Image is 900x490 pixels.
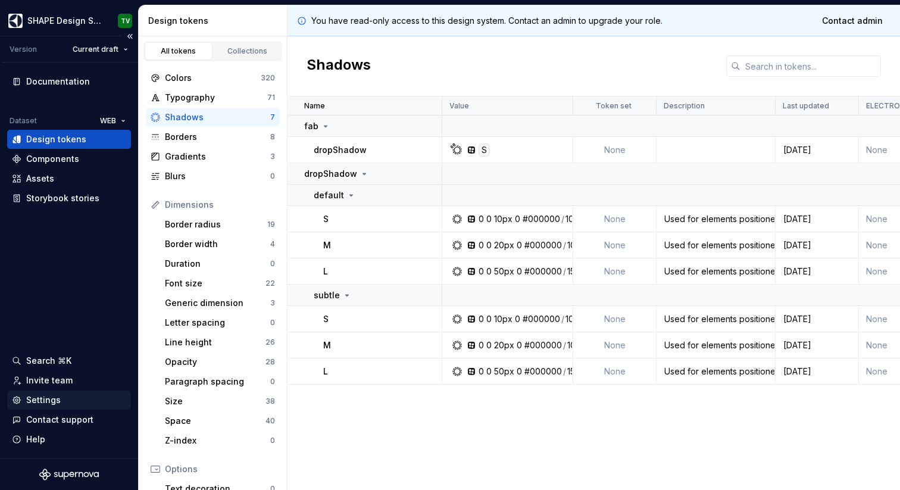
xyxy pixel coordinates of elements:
[822,15,883,27] span: Contact admin
[165,151,270,163] div: Gradients
[160,235,280,254] a: Border width4
[323,213,329,225] p: S
[517,266,522,277] div: 0
[596,101,632,111] p: Token set
[265,397,275,406] div: 38
[7,371,131,390] a: Invite team
[265,416,275,426] div: 40
[7,391,131,410] a: Settings
[479,339,484,351] div: 0
[657,339,774,351] div: Used for elements positioned at the middle level within the elevation model (e.g. product cards) ...
[449,101,469,111] p: Value
[148,15,282,27] div: Design tokens
[146,88,280,107] a: Typography71
[304,120,318,132] p: fab
[165,199,275,211] div: Dimensions
[664,101,705,111] p: Description
[776,144,858,156] div: [DATE]
[517,239,522,251] div: 0
[7,149,131,168] a: Components
[7,169,131,188] a: Assets
[486,213,492,225] div: 0
[567,339,584,351] div: 10%
[323,313,329,325] p: S
[165,258,270,270] div: Duration
[479,239,484,251] div: 0
[561,213,564,225] div: /
[563,266,566,277] div: /
[270,113,275,122] div: 7
[479,266,484,277] div: 0
[165,317,270,329] div: Letter spacing
[160,372,280,391] a: Paragraph spacing0
[8,14,23,28] img: 1131f18f-9b94-42a4-847a-eabb54481545.png
[160,294,280,313] a: Generic dimension3
[323,366,328,377] p: L
[160,254,280,273] a: Duration0
[494,213,512,225] div: 10px
[304,101,325,111] p: Name
[160,333,280,352] a: Line height26
[323,239,331,251] p: M
[165,72,261,84] div: Colors
[165,131,270,143] div: Borders
[565,313,582,325] div: 10%
[573,306,657,332] td: None
[270,239,275,249] div: 4
[314,289,340,301] p: subtle
[26,355,71,367] div: Search ⌘K
[783,101,829,111] p: Last updated
[486,366,492,377] div: 0
[270,259,275,269] div: 0
[39,469,99,480] svg: Supernova Logo
[565,213,582,225] div: 10%
[160,352,280,372] a: Opacity28
[311,15,662,27] p: You have read-only access to this design system. Contact an admin to upgrade your role.
[567,239,584,251] div: 10%
[567,266,583,277] div: 15%
[814,10,890,32] a: Contact admin
[165,219,267,230] div: Border radius
[573,332,657,358] td: None
[2,8,136,33] button: SHAPE Design SystemTV
[67,41,133,58] button: Current draft
[563,339,566,351] div: /
[160,392,280,411] a: Size38
[160,313,280,332] a: Letter spacing0
[573,258,657,285] td: None
[26,76,90,88] div: Documentation
[160,215,280,234] a: Border radius19
[494,313,512,325] div: 10px
[165,463,275,475] div: Options
[270,377,275,386] div: 0
[486,266,492,277] div: 0
[26,192,99,204] div: Storybook stories
[121,16,130,26] div: TV
[479,366,484,377] div: 0
[524,239,562,251] div: #000000
[494,339,514,351] div: 20px
[494,239,514,251] div: 20px
[563,366,566,377] div: /
[7,130,131,149] a: Design tokens
[165,238,270,250] div: Border width
[270,132,275,142] div: 8
[776,366,858,377] div: [DATE]
[657,266,774,277] div: Used for elements positioned at the highest level within the elevation model (e.g. toasts) When t...
[524,366,562,377] div: #000000
[524,339,562,351] div: #000000
[323,339,331,351] p: M
[479,143,490,157] div: S
[165,92,267,104] div: Typography
[270,318,275,327] div: 0
[261,73,275,83] div: 320
[523,213,560,225] div: #000000
[776,266,858,277] div: [DATE]
[160,431,280,450] a: Z-index0
[567,366,583,377] div: 15%
[10,116,37,126] div: Dataset
[515,313,520,325] div: 0
[486,313,492,325] div: 0
[265,338,275,347] div: 26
